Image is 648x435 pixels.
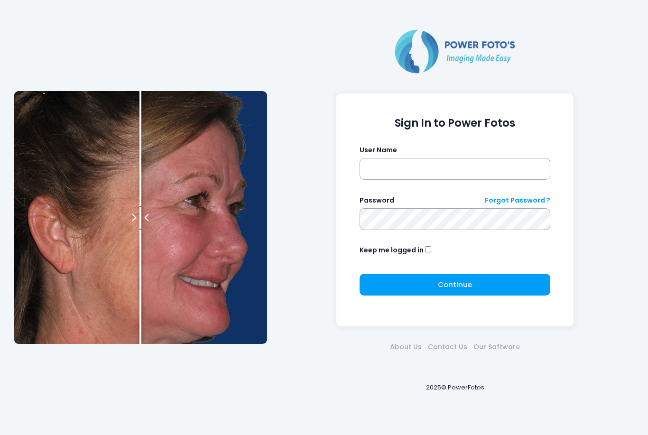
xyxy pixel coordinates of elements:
[360,145,397,155] label: User Name
[391,28,519,75] img: Logo
[471,342,523,352] a: Our Software
[360,195,394,205] label: Password
[438,279,472,289] span: Continue
[425,342,471,352] a: Contact Us
[387,342,425,352] a: About Us
[276,367,634,407] div: 2025© PowerFotos
[360,245,424,255] label: Keep me logged in
[360,117,551,130] h1: Sign In to Power Fotos
[360,274,551,296] button: Continue
[485,195,550,205] a: Forgot Password ?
